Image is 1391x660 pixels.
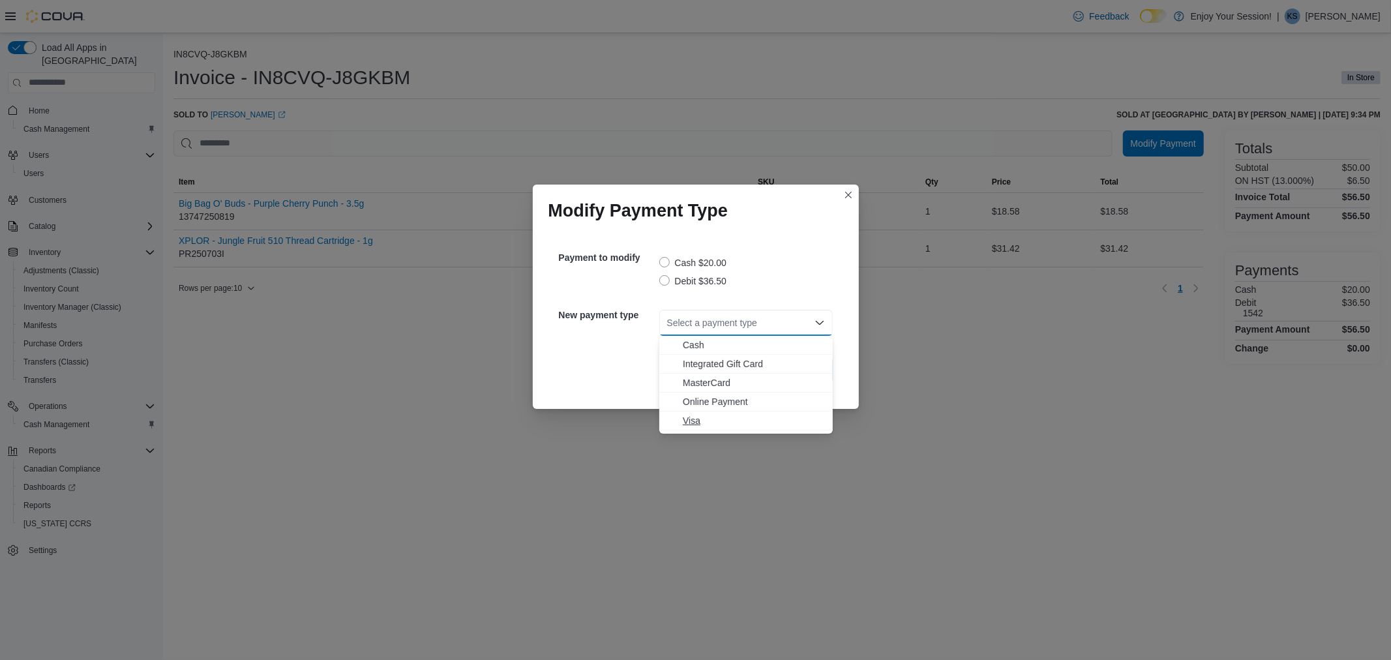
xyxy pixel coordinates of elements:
[659,412,833,430] button: Visa
[815,318,825,328] button: Close list of options
[559,245,657,271] h5: Payment to modify
[667,315,668,331] input: Accessible screen reader label
[659,336,833,430] div: Choose from the following options
[659,273,726,289] label: Debit $36.50
[659,336,833,355] button: Cash
[659,355,833,374] button: Integrated Gift Card
[683,376,825,389] span: MasterCard
[659,393,833,412] button: Online Payment
[683,395,825,408] span: Online Payment
[548,200,728,221] h1: Modify Payment Type
[559,302,657,328] h5: New payment type
[841,187,856,203] button: Closes this modal window
[683,414,825,427] span: Visa
[683,338,825,352] span: Cash
[659,374,833,393] button: MasterCard
[683,357,825,370] span: Integrated Gift Card
[659,255,726,271] label: Cash $20.00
